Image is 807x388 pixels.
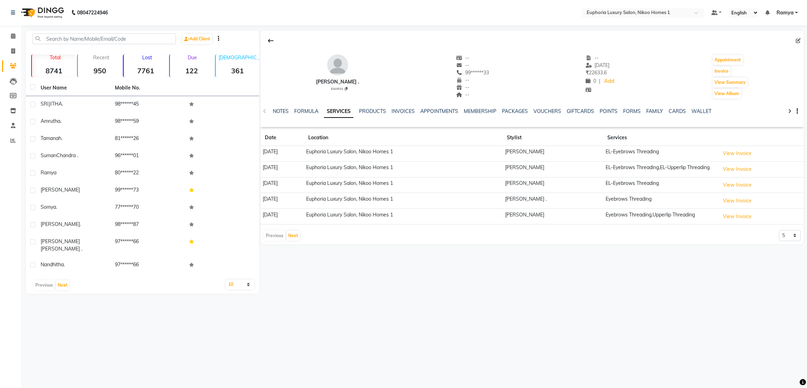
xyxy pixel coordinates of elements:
[273,108,289,114] a: NOTES
[41,221,80,227] span: [PERSON_NAME]
[456,92,469,98] span: --
[324,105,353,118] a: SERVICES
[171,54,214,61] p: Due
[182,34,212,44] a: Add Client
[35,54,76,61] p: Total
[599,78,600,85] span: |
[304,193,503,209] td: Euphoria Luxury Salon, Nikoo Homes 1
[319,86,359,91] div: EUL0031
[327,54,348,75] img: avatar
[646,108,663,114] a: FAMILY
[294,108,318,114] a: FORMULA
[126,54,167,61] p: Lost
[62,101,63,107] span: .
[603,193,717,209] td: Eyebrows Threading
[603,130,717,146] th: Services
[603,76,615,86] a: Add
[720,148,755,159] button: View Invoice
[586,78,596,84] span: 0
[669,108,686,114] a: CARDS
[503,177,603,193] td: [PERSON_NAME]
[456,55,469,61] span: --
[18,3,66,22] img: logo
[464,108,496,114] a: MEMBERSHIP
[56,152,78,159] span: Chandra .
[359,108,386,114] a: PRODUCTS
[503,161,603,177] td: [PERSON_NAME]
[304,209,503,225] td: Euphoria Luxury Salon, Nikoo Homes 1
[64,261,65,268] span: .
[720,211,755,222] button: View Invoice
[261,177,304,193] td: [DATE]
[304,177,503,193] td: Euphoria Luxury Salon, Nikoo Homes 1
[456,77,469,83] span: --
[216,66,260,75] strong: 361
[81,54,122,61] p: Recent
[56,280,69,290] button: Next
[41,101,62,107] span: SRIJITHA
[36,80,111,96] th: User Name
[263,34,278,47] div: Back to Client
[304,146,503,162] td: Euphoria Luxury Salon, Nikoo Homes 1
[392,108,415,114] a: INVOICES
[720,195,755,206] button: View Invoice
[503,193,603,209] td: [PERSON_NAME] .
[111,80,185,96] th: Mobile No.
[41,187,80,193] span: [PERSON_NAME]
[261,130,304,146] th: Date
[60,118,61,124] span: .
[600,108,618,114] a: POINTS
[533,108,561,114] a: VOUCHERS
[603,177,717,193] td: EL-Eyebrows Threading
[41,204,56,210] span: Somya
[41,238,80,245] span: [PERSON_NAME]
[124,66,167,75] strong: 7761
[304,161,503,177] td: Euphoria Luxury Salon, Nikoo Homes 1
[586,69,589,76] span: ₹
[586,62,610,68] span: [DATE]
[713,78,747,87] button: View Summary
[61,135,62,141] span: .
[32,66,76,75] strong: 8741
[170,66,214,75] strong: 122
[713,89,741,99] button: View Album
[261,161,304,177] td: [DATE]
[41,118,60,124] span: Amrutha
[456,84,469,91] span: --
[261,193,304,209] td: [DATE]
[720,164,755,175] button: View Invoice
[304,130,503,146] th: Location
[603,209,717,225] td: Eyebrows Threading,Upperlip Threading
[420,108,458,114] a: APPOINTMENTS
[78,66,122,75] strong: 950
[777,9,794,16] span: Ramya
[503,130,603,146] th: Stylist
[33,33,176,44] input: Search by Name/Mobile/Email/Code
[80,221,81,227] span: .
[56,204,57,210] span: .
[691,108,711,114] a: WALLET
[41,246,82,252] span: [PERSON_NAME] .
[603,146,717,162] td: EL-Eyebrows Threading
[713,66,730,76] button: Invoice
[219,54,260,61] p: [DEMOGRAPHIC_DATA]
[41,152,56,159] span: Suman
[567,108,594,114] a: GIFTCARDS
[603,161,717,177] td: EL-Eyebrows Threading,EL-Upperlip Threading
[261,146,304,162] td: [DATE]
[503,209,603,225] td: [PERSON_NAME]
[41,169,56,176] span: Ramya
[261,209,304,225] td: [DATE]
[41,135,61,141] span: Tamanah
[713,55,743,65] button: Appointment
[77,3,108,22] b: 08047224946
[316,78,359,86] div: [PERSON_NAME] .
[586,55,599,61] span: --
[503,146,603,162] td: [PERSON_NAME]
[623,108,641,114] a: FORMS
[720,180,755,190] button: View Invoice
[456,62,469,68] span: --
[586,69,607,76] span: 22633.6
[287,231,300,241] button: Next
[41,261,64,268] span: Nandhitha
